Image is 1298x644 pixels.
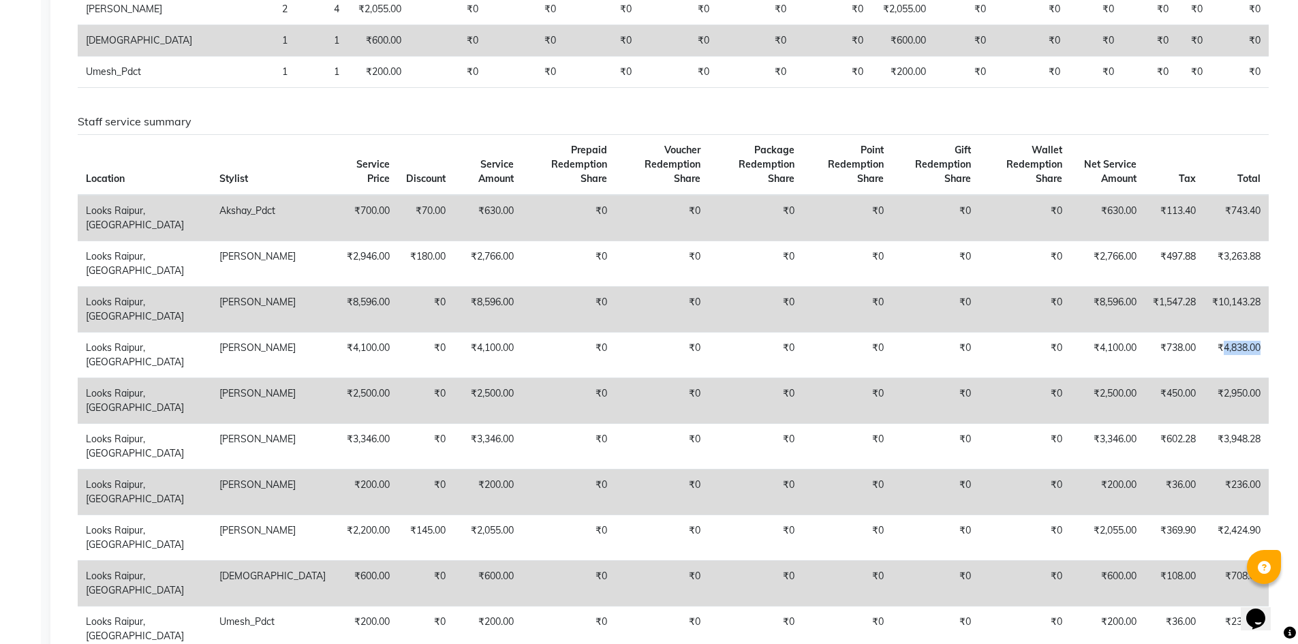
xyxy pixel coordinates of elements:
td: 1 [200,57,296,88]
td: ₹0 [979,560,1070,606]
td: [PERSON_NAME] [211,515,334,560]
td: ₹0 [994,25,1068,57]
td: ₹0 [803,515,892,560]
td: ₹145.00 [398,515,454,560]
td: ₹0 [522,378,615,423]
td: ₹0 [979,241,1070,286]
td: ₹200.00 [871,57,934,88]
td: ₹200.00 [1070,469,1145,515]
td: [PERSON_NAME] [211,469,334,515]
td: ₹0 [410,25,487,57]
td: ₹0 [615,423,709,469]
span: Point Redemption Share [828,144,884,185]
td: Looks Raipur, [GEOGRAPHIC_DATA] [78,241,211,286]
td: ₹0 [803,423,892,469]
td: ₹738.00 [1145,332,1204,378]
td: ₹602.28 [1145,423,1204,469]
td: [PERSON_NAME] [211,286,334,332]
td: ₹0 [522,241,615,286]
span: Gift Redemption Share [915,144,971,185]
td: ₹4,838.00 [1204,332,1269,378]
td: ₹0 [398,332,454,378]
td: 1 [296,25,347,57]
td: ₹0 [486,25,564,57]
td: ₹743.40 [1204,195,1269,241]
td: ₹0 [803,469,892,515]
td: ₹0 [522,560,615,606]
td: ₹0 [1068,25,1122,57]
td: ₹0 [709,560,803,606]
td: ₹0 [1122,57,1176,88]
td: ₹1,547.28 [1145,286,1204,332]
td: [DEMOGRAPHIC_DATA] [211,560,334,606]
td: ₹0 [709,286,803,332]
td: Looks Raipur, [GEOGRAPHIC_DATA] [78,560,211,606]
td: ₹369.90 [1145,515,1204,560]
td: ₹0 [615,469,709,515]
td: ₹0 [522,332,615,378]
td: ₹0 [803,560,892,606]
td: ₹0 [717,25,794,57]
td: ₹0 [398,560,454,606]
td: ₹0 [709,423,803,469]
span: Package Redemption Share [739,144,794,185]
td: ₹0 [892,332,979,378]
td: ₹0 [709,332,803,378]
td: ₹0 [892,195,979,241]
td: [PERSON_NAME] [211,423,334,469]
td: ₹0 [522,423,615,469]
td: ₹36.00 [1145,469,1204,515]
span: Service Amount [478,158,514,185]
td: ₹2,950.00 [1204,378,1269,423]
td: ₹113.40 [1145,195,1204,241]
td: ₹0 [640,57,717,88]
td: ₹0 [522,515,615,560]
td: ₹0 [979,423,1070,469]
td: ₹0 [892,423,979,469]
span: Stylist [219,172,248,185]
td: ₹600.00 [334,560,398,606]
td: ₹0 [794,25,871,57]
td: 1 [200,25,296,57]
span: Prepaid Redemption Share [551,144,607,185]
td: ₹0 [892,378,979,423]
td: Umesh_Pdct [78,57,200,88]
td: ₹0 [803,286,892,332]
td: ₹8,596.00 [334,286,398,332]
td: ₹200.00 [454,469,522,515]
td: Looks Raipur, [GEOGRAPHIC_DATA] [78,286,211,332]
td: ₹180.00 [398,241,454,286]
td: ₹0 [803,332,892,378]
td: ₹0 [1122,25,1176,57]
td: ₹0 [979,332,1070,378]
td: ₹4,100.00 [334,332,398,378]
td: ₹0 [522,469,615,515]
td: ₹0 [398,378,454,423]
td: ₹8,596.00 [1070,286,1145,332]
td: ₹2,200.00 [334,515,398,560]
td: ₹0 [1211,57,1269,88]
td: ₹600.00 [1070,560,1145,606]
td: ₹4,100.00 [1070,332,1145,378]
td: ₹497.88 [1145,241,1204,286]
td: ₹0 [892,515,979,560]
td: ₹0 [709,469,803,515]
td: ₹600.00 [347,25,409,57]
td: ₹3,263.88 [1204,241,1269,286]
td: ₹70.00 [398,195,454,241]
td: ₹10,143.28 [1204,286,1269,332]
td: ₹0 [979,469,1070,515]
td: ₹0 [892,241,979,286]
td: Looks Raipur, [GEOGRAPHIC_DATA] [78,423,211,469]
td: ₹3,346.00 [1070,423,1145,469]
td: ₹2,500.00 [334,378,398,423]
td: Looks Raipur, [GEOGRAPHIC_DATA] [78,515,211,560]
span: Tax [1179,172,1196,185]
td: ₹0 [615,195,709,241]
td: ₹0 [615,378,709,423]
td: ₹600.00 [871,25,934,57]
td: ₹2,946.00 [334,241,398,286]
td: ₹0 [892,286,979,332]
td: ₹0 [398,469,454,515]
td: ₹236.00 [1204,469,1269,515]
